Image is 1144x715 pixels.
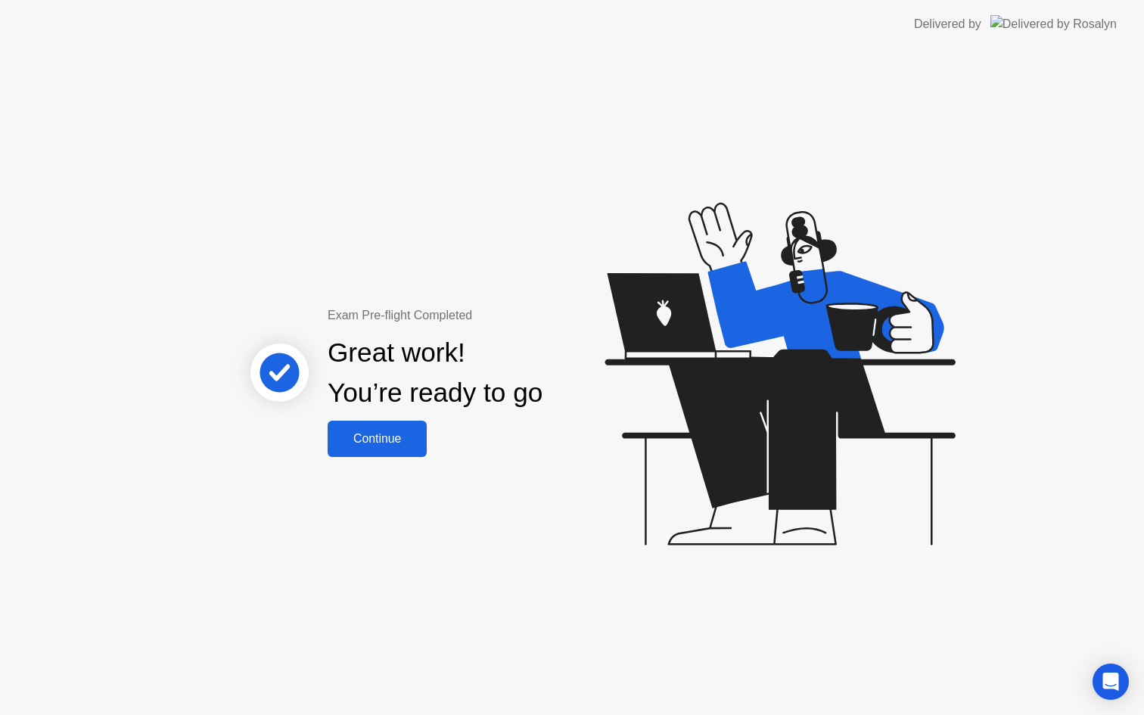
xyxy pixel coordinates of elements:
[328,333,542,413] div: Great work! You’re ready to go
[914,15,981,33] div: Delivered by
[1093,664,1129,700] div: Open Intercom Messenger
[332,432,422,446] div: Continue
[328,306,640,325] div: Exam Pre-flight Completed
[328,421,427,457] button: Continue
[990,15,1117,33] img: Delivered by Rosalyn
